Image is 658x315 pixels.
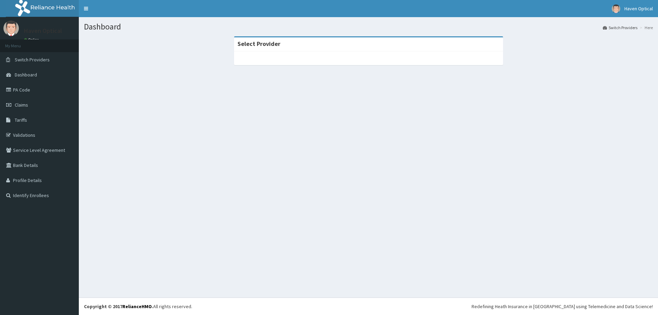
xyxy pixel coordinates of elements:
[624,5,653,12] span: Haven Optical
[3,21,19,36] img: User Image
[24,28,62,34] p: Haven Optical
[24,37,40,42] a: Online
[603,25,637,31] a: Switch Providers
[237,40,280,48] strong: Select Provider
[15,72,37,78] span: Dashboard
[612,4,620,13] img: User Image
[84,303,153,310] strong: Copyright © 2017 .
[122,303,152,310] a: RelianceHMO
[638,25,653,31] li: Here
[84,22,653,31] h1: Dashboard
[15,117,27,123] span: Tariffs
[472,303,653,310] div: Redefining Heath Insurance in [GEOGRAPHIC_DATA] using Telemedicine and Data Science!
[15,57,50,63] span: Switch Providers
[79,298,658,315] footer: All rights reserved.
[15,102,28,108] span: Claims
